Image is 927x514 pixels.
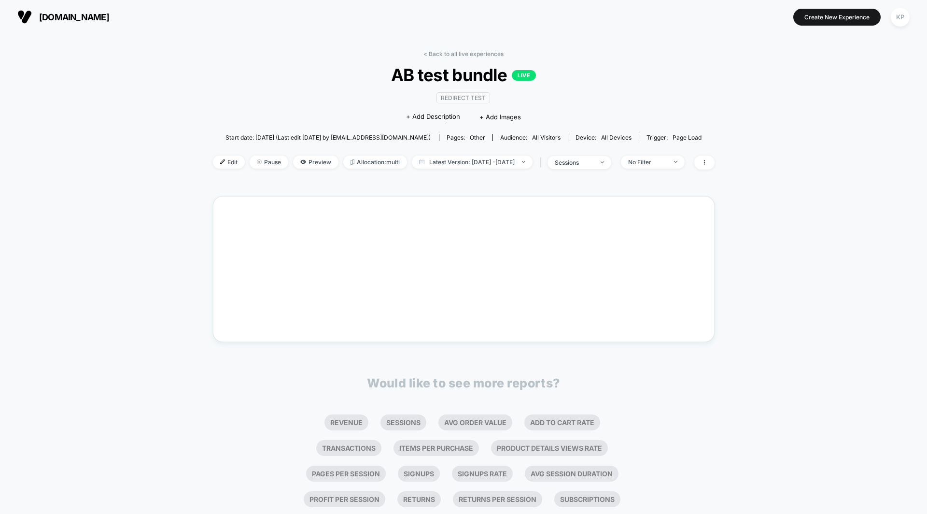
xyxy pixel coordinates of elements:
li: Add To Cart Rate [524,414,600,430]
li: Subscriptions [554,491,620,507]
div: KP [891,8,910,27]
span: Start date: [DATE] (Last edit [DATE] by [EMAIL_ADDRESS][DOMAIN_NAME]) [225,134,431,141]
li: Sessions [380,414,426,430]
img: end [257,159,262,164]
span: Edit [213,156,245,169]
span: other [470,134,485,141]
p: Would like to see more reports? [367,376,560,390]
li: Returns [397,491,441,507]
img: end [674,161,677,163]
div: No Filter [628,158,667,166]
span: Redirect Test [436,92,490,103]
img: end [522,161,525,163]
li: Signups [398,466,440,482]
span: Pause [250,156,288,169]
li: Profit Per Session [304,491,385,507]
span: Allocation: multi [343,156,407,169]
div: Audience: [500,134,561,141]
img: Visually logo [17,10,32,24]
button: Create New Experience [793,9,881,26]
span: + Add Description [406,112,460,122]
div: Pages: [447,134,485,141]
li: Revenue [324,414,368,430]
li: Product Details Views Rate [491,440,608,456]
li: Avg Session Duration [525,466,618,482]
span: all devices [601,134,632,141]
span: Latest Version: [DATE] - [DATE] [412,156,533,169]
button: KP [888,7,913,27]
span: | [537,156,548,170]
li: Returns Per Session [453,491,542,507]
li: Transactions [316,440,381,456]
span: + Add Images [479,113,521,121]
div: Trigger: [646,134,702,141]
span: AB test bundle [238,65,689,85]
img: calendar [419,159,424,164]
p: LIVE [512,70,536,81]
a: < Back to all live experiences [423,50,504,57]
img: edit [220,159,225,164]
span: All Visitors [532,134,561,141]
span: Page Load [673,134,702,141]
span: [DOMAIN_NAME] [39,12,109,22]
button: [DOMAIN_NAME] [14,9,112,25]
img: rebalance [351,159,354,165]
div: sessions [555,159,593,166]
li: Pages Per Session [306,466,386,482]
span: Device: [568,134,639,141]
img: end [601,161,604,163]
span: Preview [293,156,338,169]
li: Items Per Purchase [393,440,479,456]
li: Avg Order Value [438,414,512,430]
li: Signups Rate [452,466,513,482]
